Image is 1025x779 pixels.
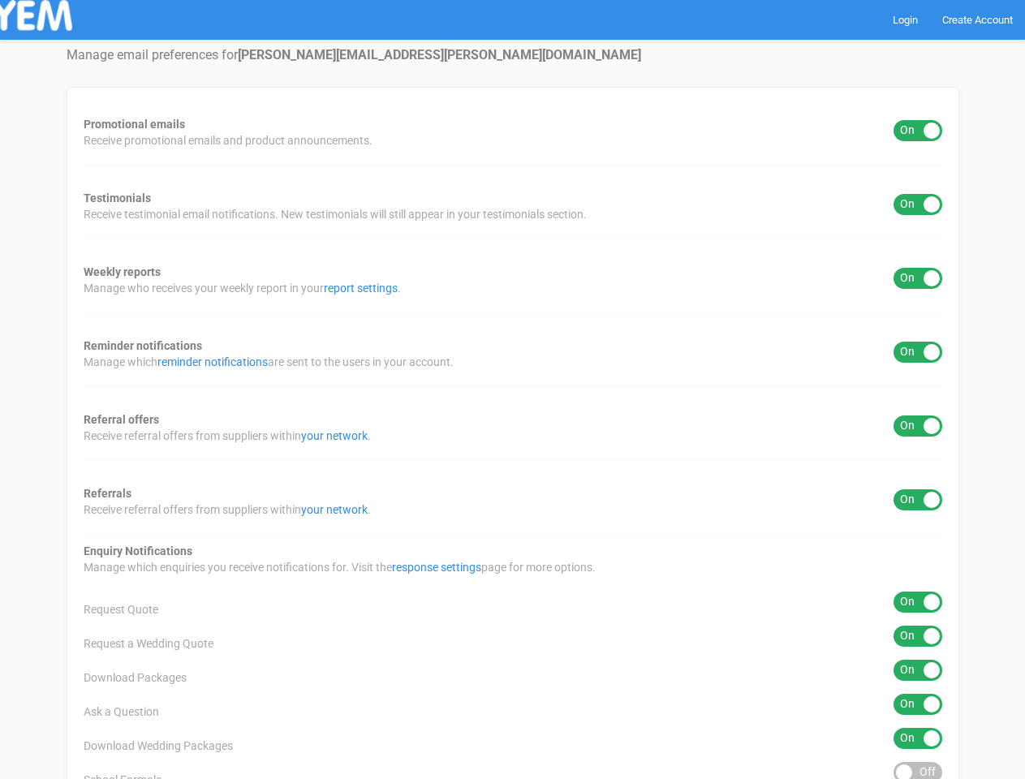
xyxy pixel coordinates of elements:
[84,601,158,618] span: Request Quote
[84,704,159,720] span: Ask a Question
[84,669,187,686] span: Download Packages
[84,339,202,352] strong: Reminder notifications
[84,501,371,518] span: Receive referral offers from suppliers within .
[84,559,596,575] span: Manage which enquiries you receive notifications for. Visit the page for more options.
[84,428,371,444] span: Receive referral offers from suppliers within .
[84,280,401,296] span: Manage who receives your weekly report in your .
[84,132,373,148] span: Receive promotional emails and product announcements.
[84,635,213,652] span: Request a Wedding Quote
[84,265,161,278] strong: Weekly reports
[84,118,185,131] strong: Promotional emails
[67,48,959,62] h4: Manage email preferences for
[157,355,268,368] a: reminder notifications
[301,429,368,442] a: your network
[301,503,368,516] a: your network
[84,413,159,426] strong: Referral offers
[392,561,481,574] a: response settings
[84,544,192,557] strong: Enquiry Notifications
[84,206,587,222] span: Receive testimonial email notifications. New testimonials will still appear in your testimonials ...
[238,47,641,62] strong: [PERSON_NAME][EMAIL_ADDRESS][PERSON_NAME][DOMAIN_NAME]
[84,738,233,754] span: Download Wedding Packages
[84,354,454,370] span: Manage which are sent to the users in your account.
[324,282,398,295] a: report settings
[84,487,131,500] strong: Referrals
[84,192,151,204] strong: Testimonials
